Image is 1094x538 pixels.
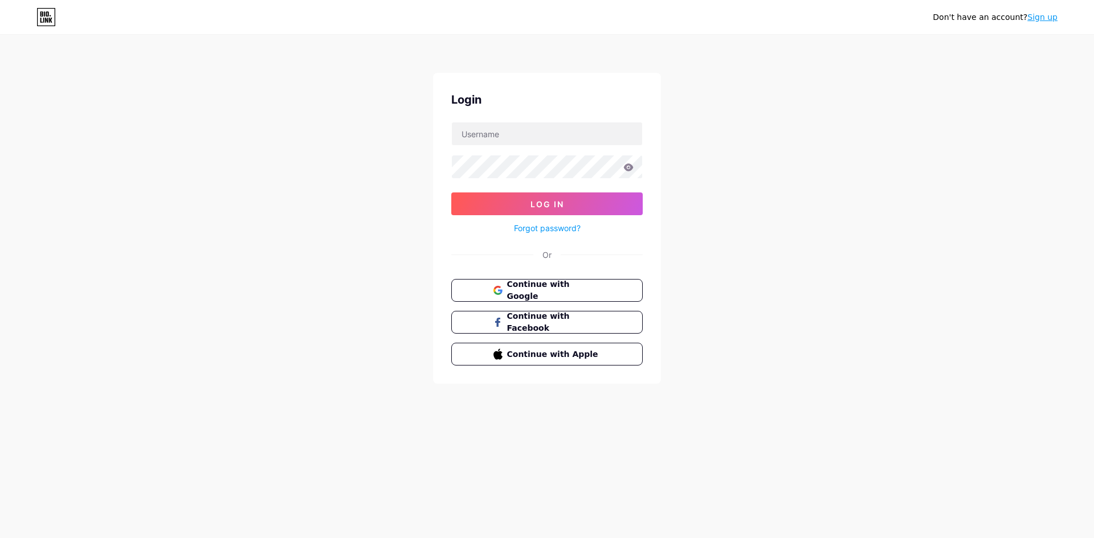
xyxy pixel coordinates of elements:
a: Forgot password? [514,222,581,234]
div: Login [451,91,643,108]
a: Sign up [1027,13,1058,22]
span: Continue with Apple [507,348,601,360]
span: Continue with Facebook [507,310,601,334]
div: Or [542,249,552,261]
button: Log In [451,192,643,215]
span: Continue with Google [507,278,601,302]
input: Username [452,122,642,145]
span: Log In [530,199,564,209]
button: Continue with Apple [451,343,643,365]
button: Continue with Google [451,279,643,302]
div: Don't have an account? [933,11,1058,23]
button: Continue with Facebook [451,311,643,334]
